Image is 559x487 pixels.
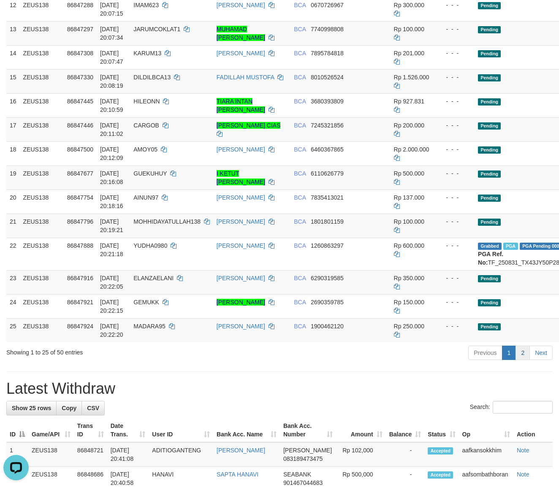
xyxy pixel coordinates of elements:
[478,323,501,330] span: Pending
[394,122,424,129] span: Rp 200.000
[217,194,265,201] a: [PERSON_NAME]
[478,122,501,130] span: Pending
[439,217,471,226] div: - - -
[20,214,64,238] td: ZEUS138
[149,418,213,442] th: User ID: activate to sort column ascending
[6,318,20,342] td: 25
[311,218,344,225] span: Copy 1801801159 to clipboard
[67,74,93,81] span: 86847330
[6,93,20,117] td: 16
[100,122,123,137] span: [DATE] 20:11:02
[67,122,93,129] span: 86847446
[20,318,64,342] td: ZEUS138
[439,49,471,57] div: - - -
[217,471,258,478] a: SAPTA HANAVI
[217,170,265,185] a: I KETUT [PERSON_NAME]
[6,442,28,467] td: 1
[133,74,171,81] span: DILDILBCA13
[20,21,64,45] td: ZEUS138
[20,165,64,189] td: ZEUS138
[133,170,167,177] span: GUEKUHUY
[439,298,471,306] div: - - -
[100,242,123,257] span: [DATE] 20:21:18
[107,442,149,467] td: [DATE] 20:41:08
[311,98,344,105] span: Copy 3680393809 to clipboard
[100,74,123,89] span: [DATE] 20:08:19
[311,122,344,129] span: Copy 7245321856 to clipboard
[20,141,64,165] td: ZEUS138
[439,169,471,178] div: - - -
[20,117,64,141] td: ZEUS138
[6,270,20,294] td: 23
[478,2,501,9] span: Pending
[87,405,99,411] span: CSV
[6,418,28,442] th: ID: activate to sort column descending
[67,299,93,306] span: 86847921
[6,294,20,318] td: 24
[493,401,553,414] input: Search:
[28,418,74,442] th: Game/API: activate to sort column ascending
[74,418,107,442] th: Trans ID: activate to sort column ascending
[6,345,227,357] div: Showing 1 to 25 of 50 entries
[133,2,159,8] span: IMAM623
[468,346,502,360] a: Previous
[311,299,344,306] span: Copy 2690359785 to clipboard
[386,418,425,442] th: Balance: activate to sort column ascending
[470,401,553,414] label: Search:
[217,50,265,57] a: [PERSON_NAME]
[294,74,306,81] span: BCA
[478,251,503,266] b: PGA Ref. No:
[294,122,306,129] span: BCA
[394,242,424,249] span: Rp 600.000
[502,346,516,360] a: 1
[394,323,424,330] span: Rp 250.000
[6,69,20,93] td: 15
[336,418,385,442] th: Amount: activate to sort column ascending
[311,146,344,153] span: Copy 6460367865 to clipboard
[20,69,64,93] td: ZEUS138
[217,98,265,113] a: TIARA INTAN [PERSON_NAME]
[283,447,332,454] span: [PERSON_NAME]
[311,275,344,281] span: Copy 6290319585 to clipboard
[439,121,471,130] div: - - -
[517,447,529,454] a: Note
[133,146,157,153] span: AMOY05
[6,165,20,189] td: 19
[100,194,123,209] span: [DATE] 20:18:16
[217,122,281,129] a: [PERSON_NAME] CIAS
[294,275,306,281] span: BCA
[67,218,93,225] span: 86847796
[67,26,93,32] span: 86847297
[133,323,165,330] span: MADARA95
[133,275,174,281] span: ELANZAELANI
[67,146,93,153] span: 86847500
[311,26,344,32] span: Copy 7740998808 to clipboard
[294,218,306,225] span: BCA
[6,141,20,165] td: 18
[283,471,311,478] span: SEABANK
[6,238,20,270] td: 22
[439,145,471,154] div: - - -
[294,170,306,177] span: BCA
[439,322,471,330] div: - - -
[478,26,501,33] span: Pending
[439,241,471,250] div: - - -
[133,98,160,105] span: HILEONN
[81,401,105,415] a: CSV
[12,405,51,411] span: Show 25 rows
[311,242,344,249] span: Copy 1260863297 to clipboard
[516,346,530,360] a: 2
[294,2,306,8] span: BCA
[6,21,20,45] td: 13
[311,194,344,201] span: Copy 7835413021 to clipboard
[6,401,57,415] a: Show 25 rows
[217,242,265,249] a: [PERSON_NAME]
[67,170,93,177] span: 86847677
[459,418,513,442] th: Op: activate to sort column ascending
[283,455,323,462] span: Copy 083189473475 to clipboard
[67,275,93,281] span: 86847916
[439,25,471,33] div: - - -
[20,294,64,318] td: ZEUS138
[100,50,123,65] span: [DATE] 20:07:47
[439,97,471,106] div: - - -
